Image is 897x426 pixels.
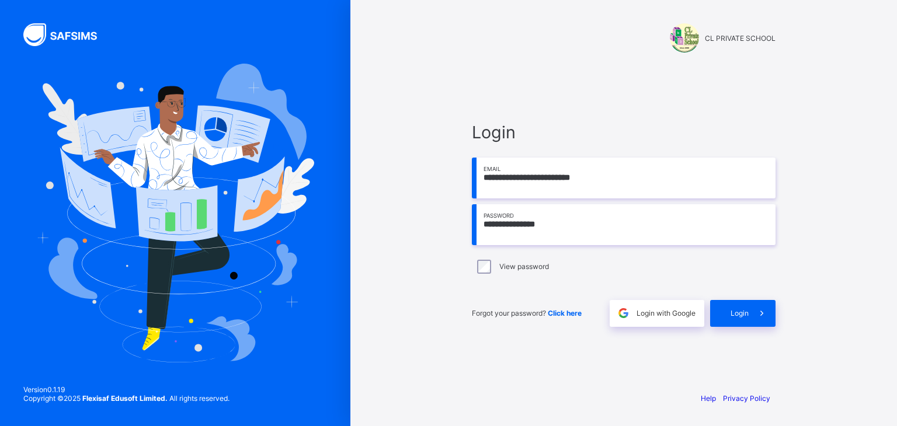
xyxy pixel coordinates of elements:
label: View password [499,262,549,271]
span: CL PRIVATE SCHOOL [705,34,776,43]
span: Version 0.1.19 [23,385,230,394]
a: Click here [548,309,582,317]
img: Hero Image [36,64,314,362]
span: Copyright © 2025 All rights reserved. [23,394,230,403]
span: Login [472,122,776,142]
span: Login [731,309,749,317]
a: Help [701,394,716,403]
span: Login with Google [637,309,696,317]
a: Privacy Policy [723,394,770,403]
span: Forgot your password? [472,309,582,317]
img: google.396cfc9801f0270233282035f929180a.svg [617,306,630,320]
strong: Flexisaf Edusoft Limited. [82,394,168,403]
img: SAFSIMS Logo [23,23,111,46]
